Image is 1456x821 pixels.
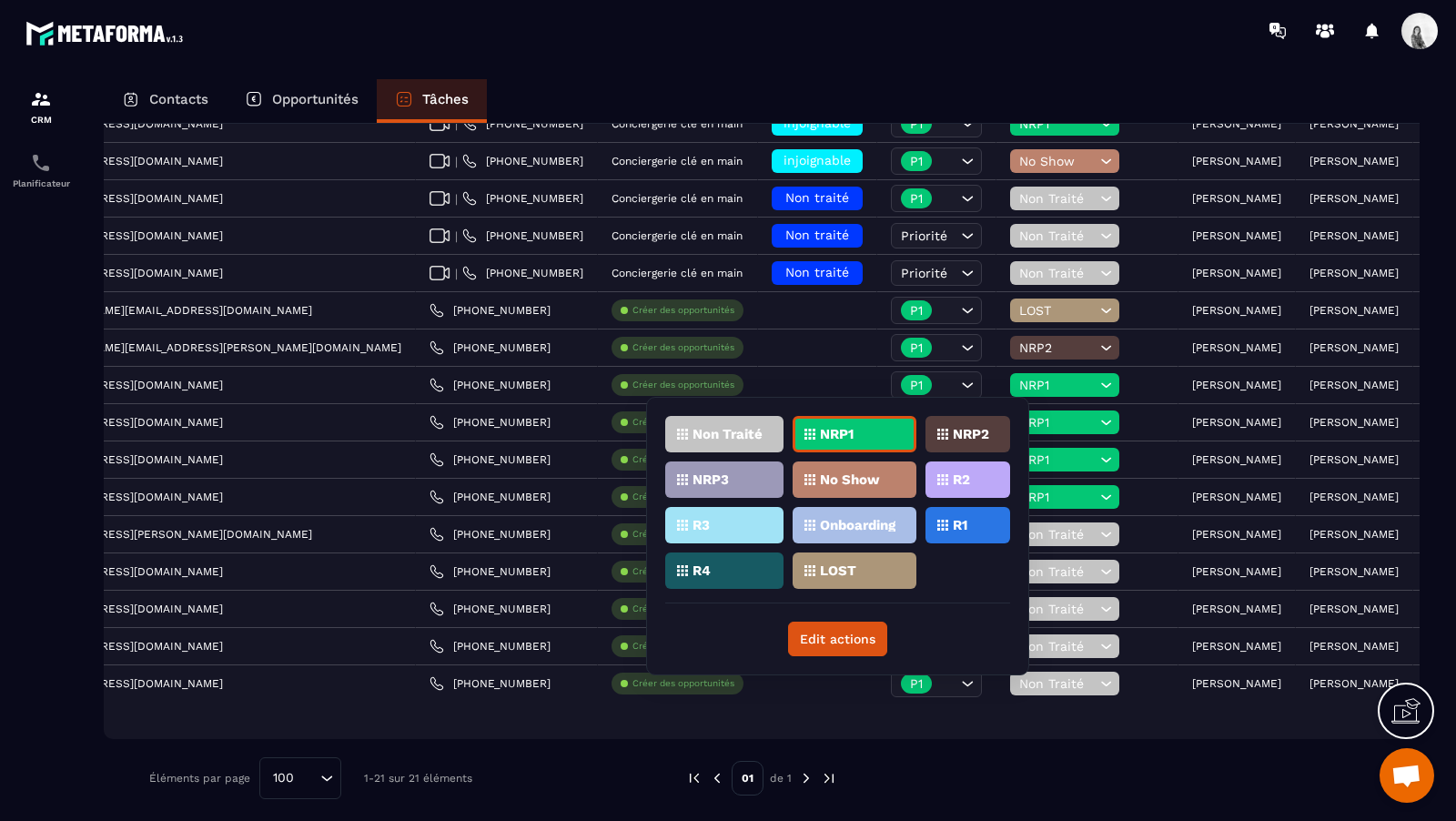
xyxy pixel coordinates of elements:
p: R3 [693,519,710,532]
p: P1 [910,379,923,391]
p: Éléments par page [149,772,250,785]
p: Créer des opportunités [632,416,734,429]
p: Conciergerie clé en main [612,267,743,279]
span: Non Traité [1019,639,1096,654]
span: injoignable [784,153,851,167]
span: | [455,155,458,168]
p: [PERSON_NAME] [1192,677,1281,690]
span: | [455,117,458,131]
p: [PERSON_NAME] [1309,677,1399,690]
p: [PERSON_NAME] [1192,491,1281,503]
a: [PHONE_NUMBER] [430,415,551,430]
p: [PERSON_NAME] [1309,453,1399,466]
p: Conciergerie clé en main [612,155,743,167]
p: [PERSON_NAME] [1192,117,1281,130]
a: [PHONE_NUMBER] [430,639,551,654]
p: P1 [910,677,923,690]
p: [PERSON_NAME] [1309,491,1399,503]
p: Créer des opportunités [632,603,734,615]
span: NRP2 [1019,340,1096,355]
div: Ouvrir le chat [1380,748,1434,803]
p: [PERSON_NAME] [1192,155,1281,167]
p: P1 [910,341,923,354]
a: [PHONE_NUMBER] [462,266,583,280]
span: NRP1 [1019,378,1096,392]
a: [PHONE_NUMBER] [430,564,551,579]
p: [PERSON_NAME] [1192,416,1281,429]
span: Non Traité [1019,602,1096,616]
a: [PHONE_NUMBER] [462,117,583,131]
p: R1 [953,519,967,532]
a: [PHONE_NUMBER] [430,378,551,392]
img: next [798,770,814,786]
span: Non Traité [1019,676,1096,691]
a: Contacts [104,79,227,123]
a: Opportunités [227,79,377,123]
a: [PHONE_NUMBER] [462,228,583,243]
p: [PERSON_NAME] [1192,341,1281,354]
p: [PERSON_NAME] [1309,117,1399,130]
p: Conciergerie clé en main [612,117,743,130]
span: Priorité [901,228,947,243]
span: NRP1 [1019,117,1096,131]
a: [PHONE_NUMBER] [430,676,551,691]
a: [PHONE_NUMBER] [430,602,551,616]
p: [PERSON_NAME] [1309,341,1399,354]
input: Search for option [300,768,316,788]
p: Créer des opportunités [632,565,734,578]
p: NRP2 [953,428,989,441]
a: [PHONE_NUMBER] [430,340,551,355]
p: Opportunités [272,91,359,107]
p: CRM [5,115,77,125]
p: [PERSON_NAME] [1309,267,1399,279]
p: [PERSON_NAME] [1192,640,1281,653]
p: [PERSON_NAME] [1309,603,1399,615]
a: [PHONE_NUMBER] [430,452,551,467]
p: [PERSON_NAME] [1192,192,1281,205]
p: Tâches [422,91,469,107]
span: Non Traité [1019,191,1096,206]
p: [PERSON_NAME] [1192,379,1281,391]
p: LOST [820,564,856,577]
img: formation [30,88,52,110]
p: [PERSON_NAME] [1192,603,1281,615]
p: [PERSON_NAME] [1192,267,1281,279]
p: Créer des opportunités [632,491,734,503]
p: P1 [910,304,923,317]
span: NRP1 [1019,490,1096,504]
img: logo [25,16,189,50]
p: [PERSON_NAME] [1192,304,1281,317]
p: Non Traité [693,428,763,441]
a: Tâches [377,79,487,123]
p: P1 [910,117,923,130]
p: Créer des opportunités [632,341,734,354]
p: de 1 [770,771,792,786]
a: [PHONE_NUMBER] [462,154,583,168]
span: 100 [267,768,300,788]
p: R2 [953,473,970,486]
div: Search for option [259,757,341,799]
p: [PERSON_NAME] [1192,565,1281,578]
span: NRP1 [1019,415,1096,430]
p: Créer des opportunités [632,304,734,317]
p: [PERSON_NAME] [1309,155,1399,167]
img: prev [686,770,703,786]
p: R4 [693,564,711,577]
p: NRP3 [693,473,729,486]
p: [PERSON_NAME] [1309,192,1399,205]
p: [PERSON_NAME] [1309,416,1399,429]
span: | [455,229,458,243]
a: formationformationCRM [5,75,77,138]
p: Créer des opportunités [632,640,734,653]
p: 01 [732,761,763,796]
p: Créer des opportunités [632,453,734,466]
a: schedulerschedulerPlanificateur [5,138,77,202]
span: Non traité [785,228,849,242]
span: NRP1 [1019,452,1096,467]
p: [PERSON_NAME] [1309,229,1399,242]
p: Créer des opportunités [632,379,734,391]
p: [PERSON_NAME] [1309,304,1399,317]
img: next [821,770,837,786]
p: NRP1 [820,428,854,441]
span: Non Traité [1019,266,1096,280]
